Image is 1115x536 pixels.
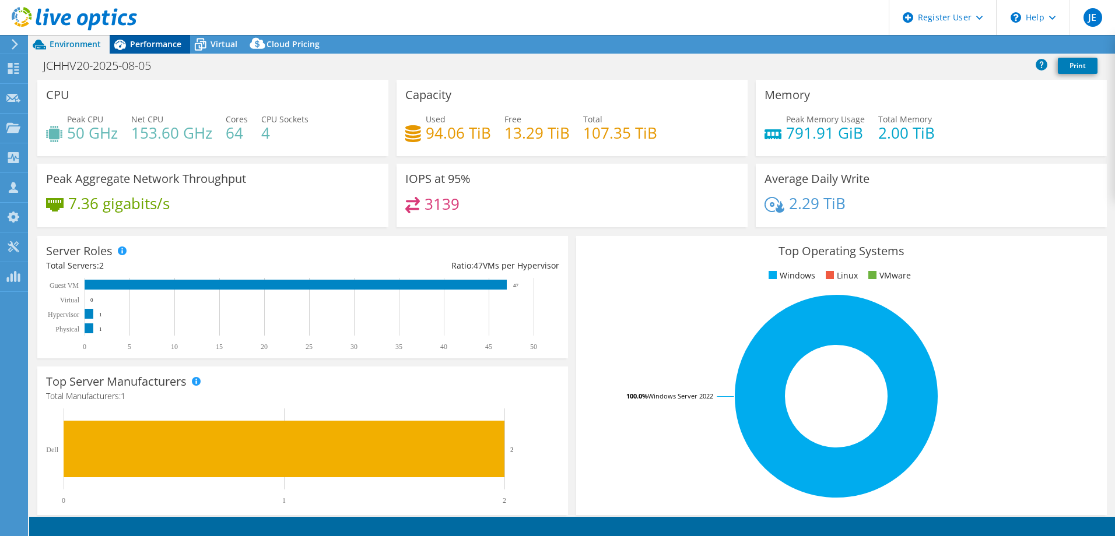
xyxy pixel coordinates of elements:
[878,126,935,139] h4: 2.00 TiB
[131,126,212,139] h4: 153.60 GHz
[55,325,79,333] text: Physical
[131,114,163,125] span: Net CPU
[648,392,713,400] tspan: Windows Server 2022
[267,38,320,50] span: Cloud Pricing
[350,343,357,351] text: 30
[1011,12,1021,23] svg: \n
[99,312,102,318] text: 1
[67,114,103,125] span: Peak CPU
[878,114,932,125] span: Total Memory
[865,269,911,282] li: VMware
[60,296,80,304] text: Virtual
[1058,58,1098,74] a: Print
[128,343,131,351] text: 5
[303,259,559,272] div: Ratio: VMs per Hypervisor
[261,126,308,139] h4: 4
[626,392,648,400] tspan: 100.0%
[46,446,58,454] text: Dell
[99,326,102,332] text: 1
[48,311,79,319] text: Hypervisor
[99,260,104,271] span: 2
[765,89,810,101] h3: Memory
[1084,8,1102,27] span: JE
[282,496,286,505] text: 1
[485,343,492,351] text: 45
[510,446,514,453] text: 2
[50,38,101,50] span: Environment
[46,172,246,185] h3: Peak Aggregate Network Throughput
[503,496,506,505] text: 2
[786,126,865,139] h4: 791.91 GiB
[38,59,169,72] h1: JCHHV20-2025-08-05
[823,269,858,282] li: Linux
[426,114,446,125] span: Used
[513,283,519,288] text: 47
[765,172,869,185] h3: Average Daily Write
[474,260,483,271] span: 47
[766,269,815,282] li: Windows
[68,197,170,210] h4: 7.36 gigabits/s
[216,343,223,351] text: 15
[226,126,248,139] h4: 64
[440,343,447,351] text: 40
[46,245,113,258] h3: Server Roles
[261,343,268,351] text: 20
[585,245,1098,258] h3: Top Operating Systems
[226,114,248,125] span: Cores
[46,89,69,101] h3: CPU
[405,172,471,185] h3: IOPS at 95%
[306,343,313,351] text: 25
[121,390,125,401] span: 1
[46,259,303,272] div: Total Servers:
[67,126,118,139] h4: 50 GHz
[583,126,657,139] h4: 107.35 TiB
[789,197,846,210] h4: 2.29 TiB
[46,390,559,403] h4: Total Manufacturers:
[395,343,402,351] text: 35
[425,198,460,210] h4: 3139
[171,343,178,351] text: 10
[83,343,86,351] text: 0
[62,496,65,505] text: 0
[786,114,865,125] span: Peak Memory Usage
[130,38,181,50] span: Performance
[583,114,602,125] span: Total
[261,114,308,125] span: CPU Sockets
[90,297,93,303] text: 0
[504,126,570,139] h4: 13.29 TiB
[50,281,79,290] text: Guest VM
[211,38,237,50] span: Virtual
[426,126,491,139] h4: 94.06 TiB
[405,89,451,101] h3: Capacity
[504,114,521,125] span: Free
[46,375,187,388] h3: Top Server Manufacturers
[530,343,537,351] text: 50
